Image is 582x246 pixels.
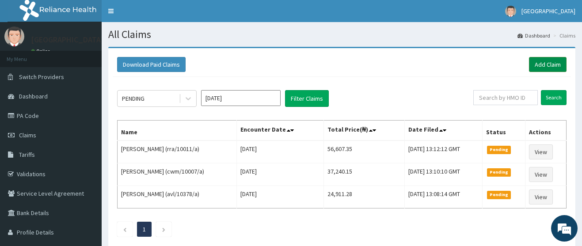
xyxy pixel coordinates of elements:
td: [DATE] 13:10:10 GMT [404,163,482,186]
a: Previous page [123,225,127,233]
td: [DATE] 13:12:12 GMT [404,140,482,163]
span: Dashboard [19,92,48,100]
span: Tariffs [19,151,35,159]
td: 56,607.35 [323,140,404,163]
span: [GEOGRAPHIC_DATA] [521,7,575,15]
a: Page 1 is your current page [143,225,146,233]
a: Dashboard [517,32,550,39]
td: [DATE] [236,186,323,208]
th: Encounter Date [236,121,323,141]
textarea: Type your message and hit 'Enter' [4,157,168,188]
td: 24,911.28 [323,186,404,208]
button: Filter Claims [285,90,329,107]
p: [GEOGRAPHIC_DATA] [31,36,104,44]
span: Pending [487,146,511,154]
th: Date Filed [404,121,482,141]
a: View [529,189,553,204]
img: d_794563401_company_1708531726252_794563401 [16,44,36,66]
img: User Image [4,26,24,46]
th: Total Price(₦) [323,121,404,141]
input: Search [541,90,567,105]
img: User Image [505,6,516,17]
span: Switch Providers [19,73,64,81]
td: [DATE] [236,163,323,186]
th: Status [482,121,525,141]
input: Search by HMO ID [473,90,538,105]
div: PENDING [122,94,145,103]
a: View [529,167,553,182]
h1: All Claims [108,29,575,40]
button: Download Paid Claims [117,57,186,72]
td: 37,240.15 [323,163,404,186]
td: [PERSON_NAME] (avl/10378/a) [118,186,237,208]
div: Minimize live chat window [145,4,166,26]
li: Claims [551,32,575,39]
input: Select Month and Year [201,90,281,106]
th: Name [118,121,237,141]
span: We're online! [51,69,122,159]
a: Add Claim [529,57,567,72]
td: [DATE] [236,140,323,163]
span: Claims [19,131,36,139]
td: [PERSON_NAME] (cwm/10007/a) [118,163,237,186]
span: Pending [487,191,511,199]
th: Actions [525,121,566,141]
td: [DATE] 13:08:14 GMT [404,186,482,208]
a: Next page [162,225,166,233]
a: Online [31,48,52,54]
td: [PERSON_NAME] (rra/10011/a) [118,140,237,163]
a: View [529,144,553,159]
span: Pending [487,168,511,176]
div: Chat with us now [46,49,148,61]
